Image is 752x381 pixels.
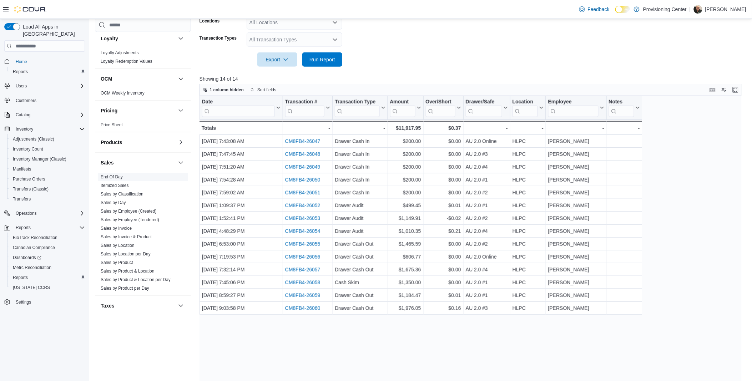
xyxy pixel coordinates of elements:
[101,234,152,240] span: Sales by Invoice & Product
[101,107,175,114] button: Pricing
[101,35,175,42] button: Loyalty
[257,52,297,67] button: Export
[7,144,88,154] button: Inventory Count
[425,99,461,117] button: Over/Short
[101,260,133,265] span: Sales by Product
[200,75,747,82] p: Showing 14 of 14
[16,98,36,103] span: Customers
[101,217,159,223] span: Sales by Employee (Tendered)
[335,202,385,210] div: Drawer Audit
[694,5,702,14] div: Rick Wing
[466,189,508,197] div: AU 2.0 #2
[13,57,85,66] span: Home
[101,234,152,239] a: Sales by Invoice & Product
[466,227,508,236] div: AU 2.0 #4
[200,35,237,41] label: Transaction Types
[390,99,415,117] div: Amount
[390,202,421,210] div: $499.45
[1,208,88,218] button: Operations
[101,91,145,96] a: OCM Weekly Inventory
[576,2,612,16] a: Feedback
[588,6,610,13] span: Feedback
[548,266,604,274] div: [PERSON_NAME]
[202,189,281,197] div: [DATE] 7:59:02 AM
[13,298,34,306] a: Settings
[548,189,604,197] div: [PERSON_NAME]
[101,75,112,82] h3: OCM
[101,200,126,205] span: Sales by Day
[466,202,508,210] div: AU 2.0 #1
[285,293,321,299] a: CM8FB4-26059
[101,277,171,283] span: Sales by Product & Location per Day
[101,317,122,322] a: Tax Details
[10,243,58,252] a: Canadian Compliance
[202,227,281,236] div: [DATE] 4:48:29 PM
[1,110,88,120] button: Catalog
[7,273,88,283] button: Reports
[101,209,157,214] a: Sales by Employee (Created)
[202,137,281,146] div: [DATE] 7:43:08 AM
[10,253,85,262] span: Dashboards
[202,266,281,274] div: [DATE] 7:32:14 PM
[285,152,321,157] a: CM8FB4-26048
[466,99,502,106] div: Drawer/Safe
[101,139,122,146] h3: Products
[202,163,281,172] div: [DATE] 7:51:20 AM
[10,165,34,173] a: Manifests
[425,124,461,132] div: $0.37
[10,185,85,193] span: Transfers (Classic)
[95,121,191,132] div: Pricing
[609,99,640,117] button: Notes
[1,95,88,106] button: Customers
[101,183,129,188] a: Itemized Sales
[177,301,185,310] button: Taxes
[720,86,728,94] button: Display options
[101,35,118,42] h3: Loyalty
[285,190,321,196] a: CM8FB4-26051
[513,253,544,261] div: HLPC
[10,165,85,173] span: Manifests
[425,176,461,184] div: $0.00
[10,185,51,193] a: Transfers (Classic)
[513,99,544,117] button: Location
[10,195,34,203] a: Transfers
[10,135,85,143] span: Adjustments (Classic)
[16,225,31,230] span: Reports
[101,174,123,179] a: End Of Day
[10,175,48,183] a: Purchase Orders
[13,223,85,232] span: Reports
[13,265,51,270] span: Metrc Reconciliation
[1,81,88,91] button: Users
[285,99,325,117] div: Transaction # URL
[690,5,691,14] p: |
[335,124,385,132] div: -
[202,240,281,249] div: [DATE] 6:53:00 PM
[609,124,640,132] div: -
[548,163,604,172] div: [PERSON_NAME]
[10,155,69,163] a: Inventory Manager (Classic)
[335,99,379,106] div: Transaction Type
[548,202,604,210] div: [PERSON_NAME]
[101,90,145,96] span: OCM Weekly Inventory
[13,196,31,202] span: Transfers
[10,67,85,76] span: Reports
[285,306,321,311] a: CM8FB4-26060
[609,99,634,106] div: Notes
[285,99,325,106] div: Transaction #
[101,59,152,64] span: Loyalty Redemption Values
[95,89,191,100] div: OCM
[177,75,185,83] button: OCM
[390,240,421,249] div: $1,465.59
[202,176,281,184] div: [DATE] 7:54:28 AM
[10,263,54,272] a: Metrc Reconciliation
[177,158,185,167] button: Sales
[13,156,66,162] span: Inventory Manager (Classic)
[335,137,385,146] div: Drawer Cash In
[257,87,276,93] span: Sort fields
[13,57,30,66] a: Home
[16,210,37,216] span: Operations
[708,86,717,94] button: Keyboard shortcuts
[13,96,85,105] span: Customers
[16,83,27,89] span: Users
